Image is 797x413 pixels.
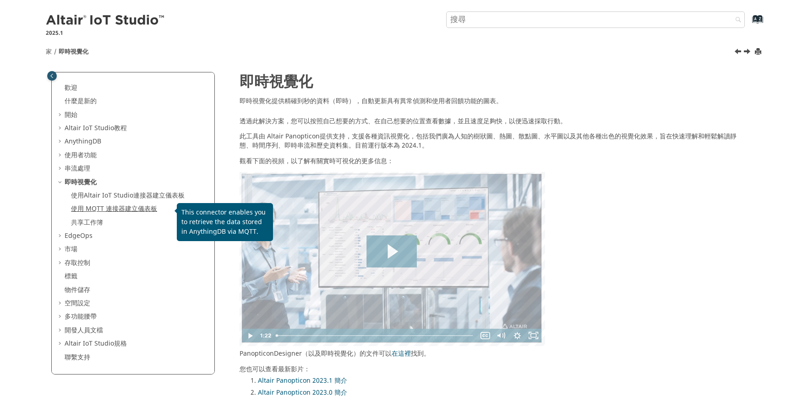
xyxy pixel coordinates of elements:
[240,349,274,358] font: Panopticon
[392,349,411,358] a: 在這裡
[438,116,451,126] font: 數據
[59,48,88,56] a: 即時視覺化
[240,172,545,346] img: real_time_vis_video_preview.png
[274,349,360,358] font: Designer（以及即時視覺化）
[65,96,97,106] a: 什麼是新的
[240,132,320,141] font: 此工具由 Altair Panopticon
[65,312,97,321] a: 多功能腰帶
[744,47,752,58] a: 下一主題：使用 Altair IoT Studio Connector 建立儀表板
[240,116,438,126] font: 透過此解決方案，您可以按照自己想要的方式、在自己想要的位置查看
[65,110,77,120] a: 開始
[755,46,763,58] button: 列印此頁
[65,150,84,160] font: 使用者
[114,123,127,133] font: 教程
[65,339,114,348] font: Altair IoT Studio
[32,39,765,61] nav: 工具
[240,96,272,106] font: 即時視覺化
[65,325,103,335] a: 開發人員文檔
[57,83,209,362] ul: 目錄
[65,150,97,160] a: 使用者功能
[320,132,345,141] font: 提供支持
[65,83,77,93] a: 歡迎
[258,388,347,397] a: Altair Panopticon 2023.0 簡介
[181,208,268,237] p: This connector enables you to retrieve the data stored in AnythingDB via MQTT.
[57,164,65,173] span: 擴張 串流處理
[65,123,127,133] a: Altair IoT Studio教程
[65,339,127,348] a: Altair IoT Studio規格
[723,11,749,29] button: 搜尋
[133,191,153,200] font: 連接器
[57,110,65,120] span: 擴張 開始
[451,116,567,126] font: ，並且速度足夠快，以便迅速採取行動。
[57,245,65,254] span: 擴張 市場
[153,191,185,200] font: 建立儀表板
[65,123,114,133] font: Altair IoT Studio
[240,132,737,150] font: ，支援各種資訊視覺化，包括我們廣為人知的樹狀圖、熱圖、散點圖、水平圖以及其他各種出色的視覺化效果，旨在快速理解和輕鬆解讀靜態、時間序列、即時串流和歷史資料集。目前運行版本為 2024.1。
[46,13,166,28] img: Altair 物聯網工作室
[57,339,65,348] span: 擴張 Altair IoT Studio規格
[46,29,63,37] font: 2025.1
[735,47,742,58] a: 上一主題：範例：建立資料來源和串流應用程式
[71,191,133,200] font: 使用Altair IoT Studio
[114,339,127,348] font: 規格
[65,244,77,254] a: 市場
[240,364,310,374] font: 您也可以查看最新影片：
[737,19,758,28] a: 前往索引術語頁面
[57,326,65,335] span: 擴張 開發人員文檔
[65,352,90,362] a: 聯繫支持
[71,204,157,214] a: 使用 MQTT 連接器建立儀表板
[71,218,103,227] a: 共享工作簿
[57,178,65,187] span: 坍塌 即時視覺化
[272,96,502,106] font: 提供精確到秒的資料（即時），自動更新具有異常偵測和使用者回饋功能的圖表。
[57,124,65,133] span: 擴張 Altair IoT Studio教程
[57,151,65,160] span: 擴張 使用者功能
[71,191,185,200] a: 使用Altair IoT Studio連接器建立儀表板
[65,231,93,241] a: EdgeOps
[57,259,65,268] span: 擴張 存取控制
[57,312,65,321] span: 擴張 多功能腰帶
[47,71,57,81] button: 切換發佈內容表
[57,231,65,241] span: 擴張 EdgeOps
[360,349,392,358] font: 的文件可以
[411,349,430,358] font: 找到。
[240,156,393,166] font: 觀看下面的視頻，以了解有關實時可視化的更多信息：
[65,137,101,146] a: AnythingDB
[65,285,90,295] a: 物件儲存
[46,48,52,56] a: 家
[446,11,745,28] input: 搜尋查詢
[258,376,347,385] a: Altair Panopticon 2023.1 簡介
[57,299,65,308] span: 擴張 空間設定
[65,271,77,281] a: 標籤
[84,150,97,160] font: 功能
[65,164,90,173] a: 串流處理
[65,258,90,268] a: 存取控制
[65,298,90,308] a: 空間設定
[65,177,97,187] a: 即時視覺化
[240,72,313,90] font: 即時視覺化
[57,137,65,146] span: 擴張 AnythingDB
